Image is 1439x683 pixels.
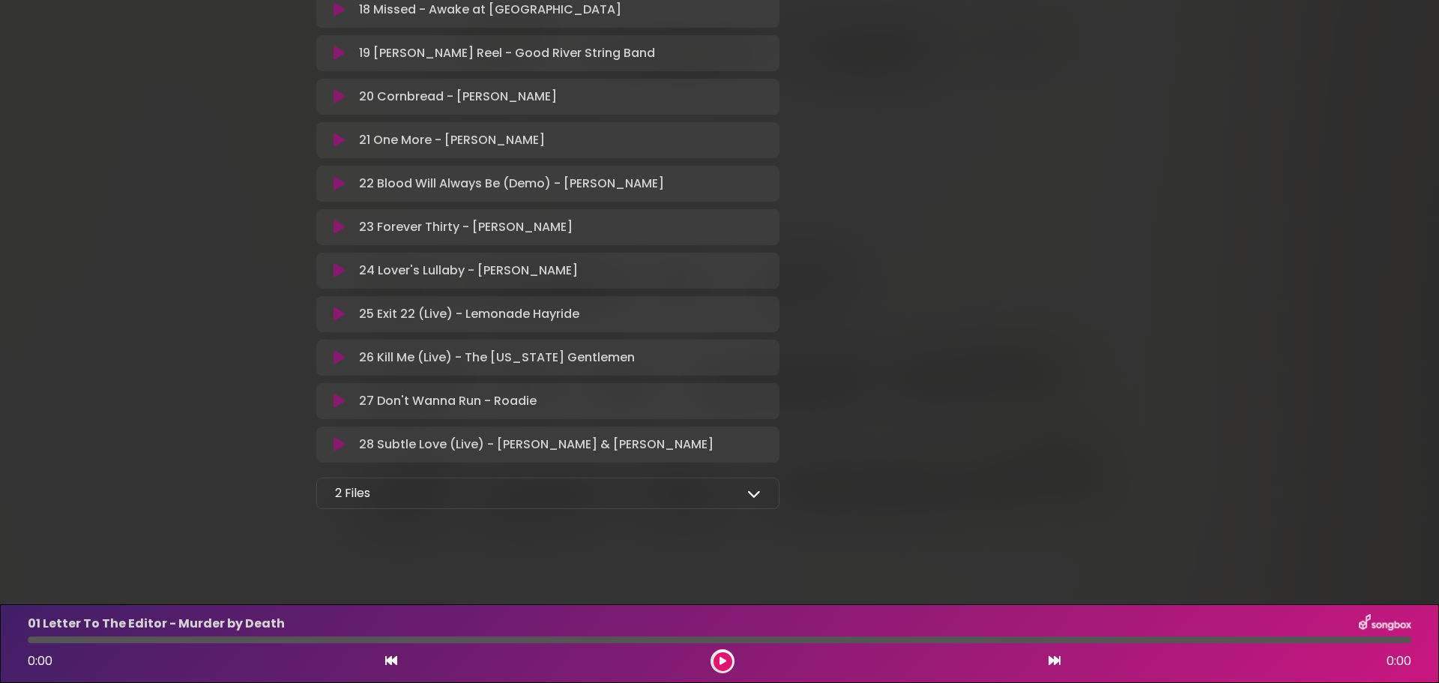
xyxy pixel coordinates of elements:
p: 21 One More - [PERSON_NAME] [359,131,545,149]
p: 19 [PERSON_NAME] Reel - Good River String Band [359,44,655,62]
p: 18 Missed - Awake at [GEOGRAPHIC_DATA] [359,1,621,19]
p: 27 Don't Wanna Run - Roadie [359,392,537,410]
p: 24 Lover's Lullaby - [PERSON_NAME] [359,262,578,280]
p: 20 Cornbread - [PERSON_NAME] [359,88,557,106]
p: 28 Subtle Love (Live) - [PERSON_NAME] & [PERSON_NAME] [359,436,714,454]
p: 2 Files [335,484,370,502]
p: 23 Forever Thirty - [PERSON_NAME] [359,218,573,236]
p: 26 Kill Me (Live) - The [US_STATE] Gentlemen [359,349,635,367]
p: 25 Exit 22 (Live) - Lemonade Hayride [359,305,579,323]
p: 22 Blood Will Always Be (Demo) - [PERSON_NAME] [359,175,664,193]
